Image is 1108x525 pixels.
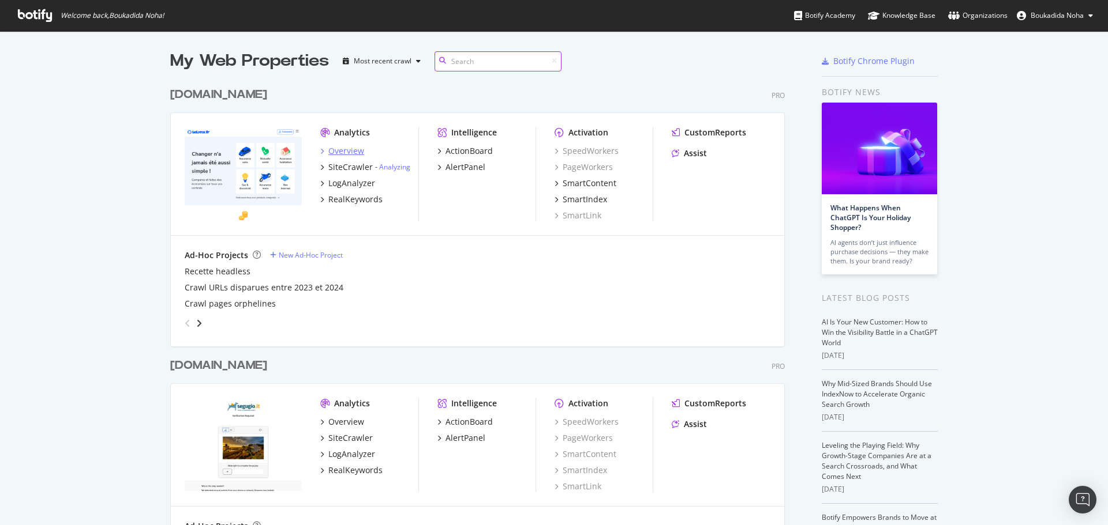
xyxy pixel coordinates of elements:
button: Boukadida Noha [1008,6,1102,25]
a: SpeedWorkers [555,416,619,428]
button: Most recent crawl [338,52,425,70]
div: SiteCrawler [328,432,373,444]
a: SiteCrawler- Analyzing [320,161,410,173]
div: Botify Academy [794,10,855,21]
div: - [375,162,410,172]
a: LogAnalyzer [320,448,375,460]
div: AI agents don’t just influence purchase decisions — they make them. Is your brand ready? [830,238,929,266]
div: CustomReports [684,127,746,138]
div: LogAnalyzer [328,177,375,189]
a: SmartIndex [555,194,607,205]
div: Pro [772,361,785,371]
div: My Web Properties [170,50,329,73]
a: PageWorkers [555,432,613,444]
div: Overview [328,416,364,428]
a: Why Mid-Sized Brands Should Use IndexNow to Accelerate Organic Search Growth [822,379,932,409]
input: Search [435,51,562,71]
a: New Ad-Hoc Project [270,250,343,260]
a: Leveling the Playing Field: Why Growth-Stage Companies Are at a Search Crossroads, and What Comes... [822,440,931,481]
div: [DOMAIN_NAME] [170,357,267,374]
div: Activation [568,398,608,409]
div: AlertPanel [446,161,485,173]
div: Analytics [334,127,370,138]
div: ActionBoard [446,416,493,428]
div: [DATE] [822,484,938,494]
span: Welcome back, Boukadida Noha ! [61,11,164,20]
div: Ad-Hoc Projects [185,250,248,261]
a: PageWorkers [555,161,613,173]
a: AlertPanel [437,161,485,173]
div: LogAnalyzer [328,448,375,460]
a: ActionBoard [437,145,493,157]
div: [DATE] [822,412,938,422]
div: Most recent crawl [354,58,411,65]
a: SiteCrawler [320,432,373,444]
div: angle-left [180,314,195,333]
img: segugio.it [185,398,302,491]
div: ActionBoard [446,145,493,157]
div: Botify news [822,86,938,99]
div: SiteCrawler [328,161,373,173]
div: Open Intercom Messenger [1069,486,1096,513]
div: Overview [328,145,364,157]
a: Botify Chrome Plugin [822,55,915,67]
a: What Happens When ChatGPT Is Your Holiday Shopper? [830,203,911,232]
a: Analyzing [379,162,410,172]
div: Latest Blog Posts [822,292,938,304]
div: Botify Chrome Plugin [833,55,915,67]
div: Organizations [948,10,1008,21]
a: SmartContent [555,448,616,460]
a: AI Is Your New Customer: How to Win the Visibility Battle in a ChatGPT World [822,317,938,348]
div: [DOMAIN_NAME] [170,86,267,103]
a: AlertPanel [437,432,485,444]
div: SmartIndex [563,194,607,205]
div: angle-right [195,318,203,329]
div: Assist [684,418,707,430]
a: SmartIndex [555,464,607,476]
a: Crawl pages orphelines [185,298,276,309]
a: SmartLink [555,481,601,492]
div: AlertPanel [446,432,485,444]
a: ActionBoard [437,416,493,428]
a: RealKeywords [320,194,383,205]
div: CustomReports [684,398,746,409]
div: RealKeywords [328,194,383,205]
div: [DATE] [822,350,938,361]
div: Intelligence [451,398,497,409]
img: What Happens When ChatGPT Is Your Holiday Shopper? [822,103,937,194]
div: RealKeywords [328,464,383,476]
a: Assist [672,418,707,430]
a: SmartLink [555,210,601,221]
a: Overview [320,416,364,428]
a: RealKeywords [320,464,383,476]
a: [DOMAIN_NAME] [170,357,272,374]
a: CustomReports [672,127,746,138]
a: Recette headless [185,266,250,277]
div: Assist [684,148,707,159]
a: Assist [672,148,707,159]
a: SmartContent [555,177,616,189]
div: Pro [772,90,785,100]
a: CustomReports [672,398,746,409]
div: Knowledge Base [868,10,935,21]
img: lelynx.fr [185,127,302,220]
span: Boukadida Noha [1031,10,1084,20]
a: [DOMAIN_NAME] [170,86,272,103]
div: Activation [568,127,608,138]
div: Analytics [334,398,370,409]
a: Crawl URLs disparues entre 2023 et 2024 [185,282,343,293]
div: New Ad-Hoc Project [279,250,343,260]
div: Intelligence [451,127,497,138]
a: SpeedWorkers [555,145,619,157]
a: LogAnalyzer [320,177,375,189]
